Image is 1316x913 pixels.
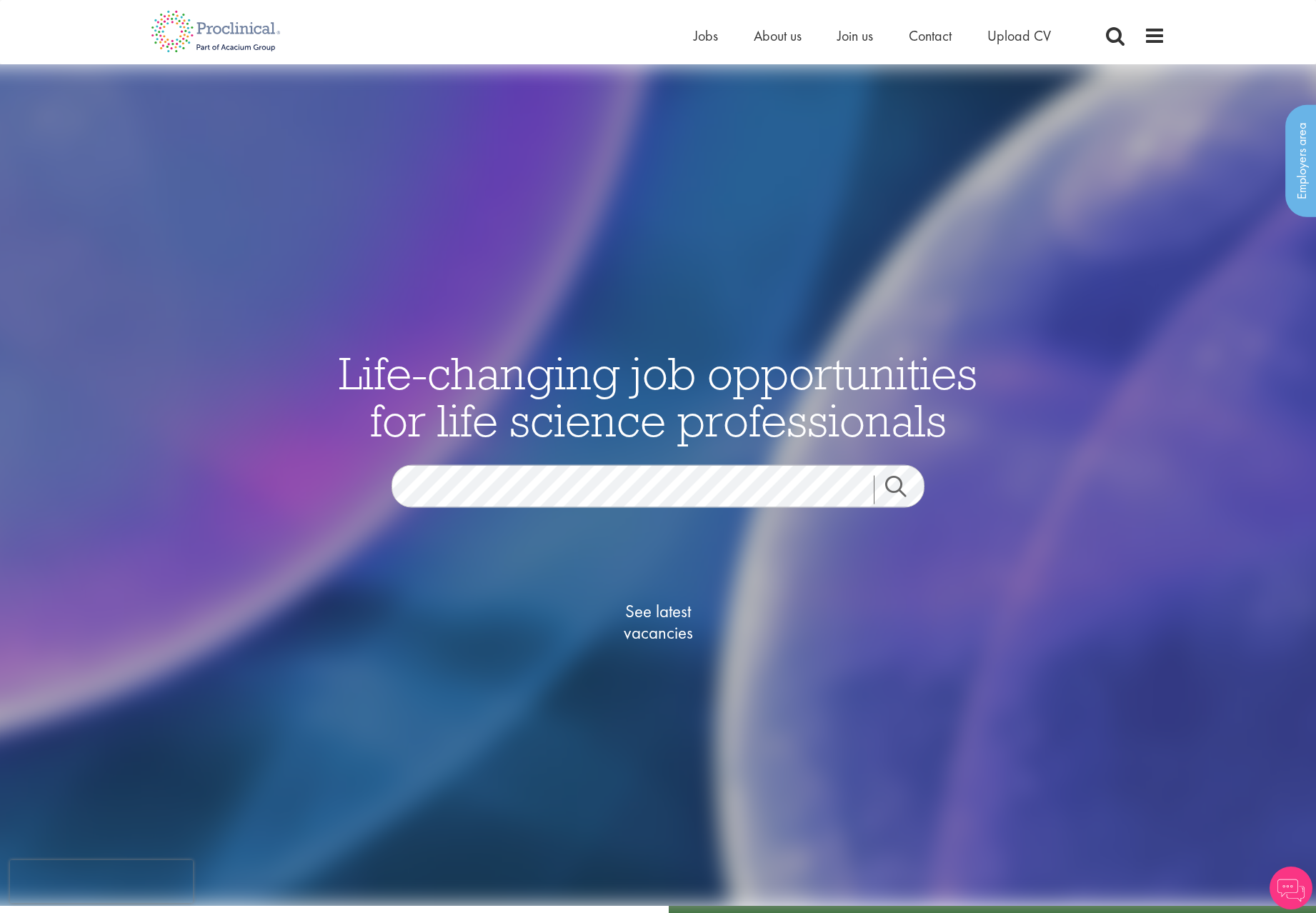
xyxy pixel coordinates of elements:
a: Jobs [694,26,718,45]
a: About us [754,26,802,45]
a: Job search submit button [874,475,935,504]
iframe: reCAPTCHA [10,860,193,903]
a: Contact [909,26,952,45]
a: Upload CV [987,26,1051,45]
a: Join us [837,26,873,45]
a: See latestvacancies [587,543,729,700]
img: Chatbot [1270,867,1312,909]
span: Life-changing job opportunities for life science professionals [339,344,977,448]
span: See latest vacancies [587,600,729,643]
